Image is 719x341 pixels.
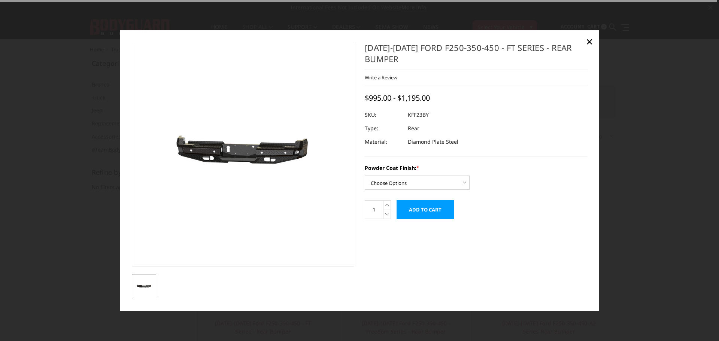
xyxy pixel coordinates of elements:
[682,305,719,341] iframe: Chat Widget
[365,164,588,172] label: Powder Coat Finish:
[134,282,154,291] img: 2023-2026 Ford F250-350-450 - FT Series - Rear Bumper
[408,122,419,135] dd: Rear
[408,108,429,122] dd: KFF23BY
[365,42,588,70] h1: [DATE]-[DATE] Ford F250-350-450 - FT Series - Rear Bumper
[397,200,454,219] input: Add to Cart
[132,42,355,267] a: 2023-2026 Ford F250-350-450 - FT Series - Rear Bumper
[365,93,430,103] span: $995.00 - $1,195.00
[365,108,402,122] dt: SKU:
[365,135,402,149] dt: Material:
[408,135,458,149] dd: Diamond Plate Steel
[365,122,402,135] dt: Type:
[583,36,595,48] a: Close
[586,33,593,49] span: ×
[365,74,397,81] a: Write a Review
